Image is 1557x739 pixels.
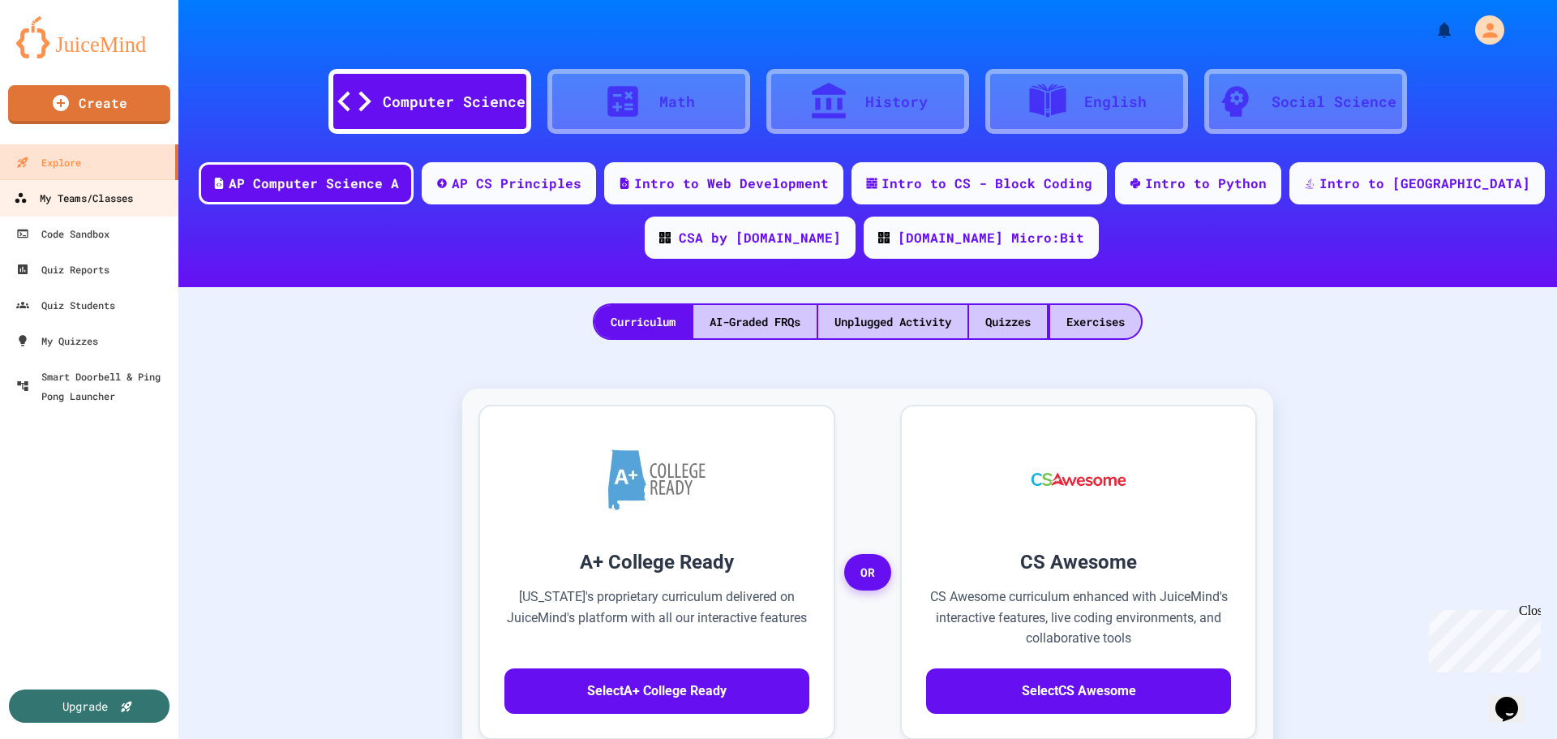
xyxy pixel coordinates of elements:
div: Social Science [1272,91,1396,113]
div: Intro to [GEOGRAPHIC_DATA] [1319,174,1530,193]
div: Computer Science [383,91,525,113]
div: Quizzes [969,305,1047,338]
img: logo-orange.svg [16,16,162,58]
div: [DOMAIN_NAME] Micro:Bit [898,228,1084,247]
div: Upgrade [62,698,108,715]
div: Explore [16,153,81,172]
div: Code Sandbox [16,224,109,243]
div: Intro to CS - Block Coding [881,174,1092,193]
div: Chat with us now!Close [6,6,112,103]
iframe: chat widget [1489,674,1541,723]
div: Smart Doorbell & Ping Pong Launcher [16,367,172,406]
div: Intro to Web Development [634,174,829,193]
div: AP Computer Science A [229,174,399,193]
div: History [865,91,928,113]
div: AI-Graded FRQs [693,305,817,338]
div: Curriculum [594,305,692,338]
div: My Account [1458,11,1508,49]
div: My Quizzes [16,331,98,350]
img: CODE_logo_RGB.png [659,232,671,243]
div: AP CS Principles [452,174,581,193]
div: Math [659,91,695,113]
button: SelectA+ College Ready [504,668,809,714]
div: My Notifications [1405,16,1458,44]
img: CODE_logo_RGB.png [878,232,890,243]
p: [US_STATE]'s proprietary curriculum delivered on JuiceMind's platform with all our interactive fe... [504,586,809,649]
div: Quiz Reports [16,260,109,279]
iframe: chat widget [1422,604,1541,672]
img: A+ College Ready [608,449,706,510]
p: CS Awesome curriculum enhanced with JuiceMind's interactive features, live coding environments, a... [926,586,1231,649]
div: Exercises [1050,305,1141,338]
span: OR [844,554,891,591]
a: Create [8,85,170,124]
div: English [1084,91,1147,113]
img: CS Awesome [1015,431,1143,528]
div: Unplugged Activity [818,305,967,338]
div: Quiz Students [16,295,115,315]
div: CSA by [DOMAIN_NAME] [679,228,841,247]
h3: CS Awesome [926,548,1231,577]
button: SelectCS Awesome [926,668,1231,714]
div: Intro to Python [1145,174,1267,193]
h3: A+ College Ready [504,548,809,577]
div: My Teams/Classes [14,188,133,208]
